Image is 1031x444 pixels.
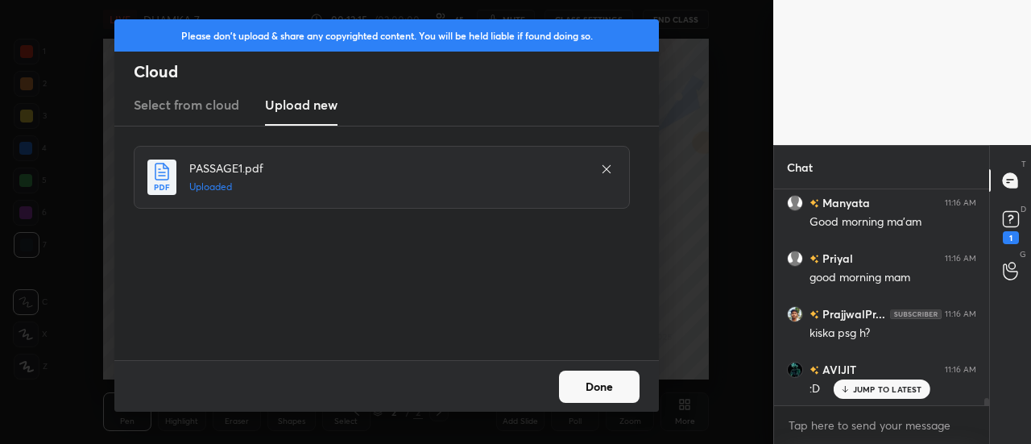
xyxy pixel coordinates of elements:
[114,19,659,52] div: Please don't upload & share any copyrighted content. You will be held liable if found doing so.
[189,160,584,176] h4: PASSAGE1.pdf
[819,194,870,211] h6: Manyata
[774,189,989,406] div: grid
[809,270,976,286] div: good morning mam
[890,309,942,319] img: 4P8fHbbgJtejmAAAAAElFTkSuQmCC
[1021,203,1026,215] p: D
[945,309,976,319] div: 11:16 AM
[945,254,976,263] div: 11:16 AM
[787,251,803,267] img: default.png
[1020,248,1026,260] p: G
[809,366,819,375] img: no-rating-badge.077c3623.svg
[189,180,584,194] h5: Uploaded
[774,146,826,189] p: Chat
[945,365,976,375] div: 11:16 AM
[134,61,659,82] h2: Cloud
[809,214,976,230] div: Good morning ma'am
[809,381,976,397] div: :D
[265,95,337,114] h3: Upload new
[945,198,976,208] div: 11:16 AM
[819,305,885,322] h6: PrajjwalPr...
[1021,158,1026,170] p: T
[819,250,853,267] h6: Priyal
[853,384,922,394] p: JUMP TO LATEST
[809,255,819,263] img: no-rating-badge.077c3623.svg
[809,326,976,342] div: kiska psg h?
[787,306,803,322] img: c8aa66c57a514772bd720eaa74909605.jpg
[559,371,640,403] button: Done
[1003,231,1019,244] div: 1
[787,195,803,211] img: default.png
[809,310,819,319] img: no-rating-badge.077c3623.svg
[819,361,856,378] h6: AVIJIT
[787,362,803,378] img: a505c4d8005146568ead59535ad79292.jpg
[809,199,819,208] img: no-rating-badge.077c3623.svg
